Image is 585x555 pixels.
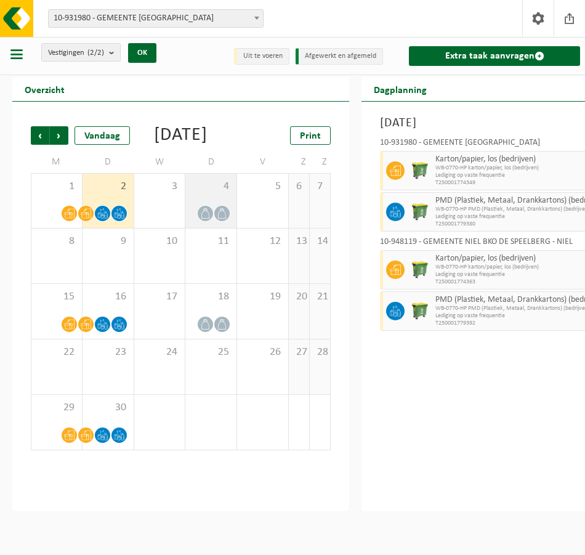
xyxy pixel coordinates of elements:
div: Vandaag [75,126,130,145]
span: 18 [192,290,230,304]
h2: Dagplanning [361,77,439,101]
td: D [83,151,134,173]
span: 10-931980 - GEMEENTE NIEL - NIEL [48,9,264,28]
span: 22 [38,346,76,359]
span: 5 [243,180,282,193]
span: 16 [89,290,127,304]
td: M [31,151,83,173]
span: 19 [243,290,282,304]
span: 7 [316,180,324,193]
td: Z [289,151,310,173]
span: 25 [192,346,230,359]
td: D [185,151,237,173]
a: Print [290,126,331,145]
div: [DATE] [154,126,208,145]
span: 12 [243,235,282,248]
span: 6 [295,180,303,193]
span: 15 [38,290,76,304]
button: Vestigingen(2/2) [41,43,121,62]
span: 4 [192,180,230,193]
span: 30 [89,401,127,415]
span: 1 [38,180,76,193]
h2: Overzicht [12,77,77,101]
a: Extra taak aanvragen [409,46,580,66]
span: Print [300,131,321,141]
span: Vestigingen [48,44,104,62]
span: 10-931980 - GEMEENTE NIEL - NIEL [49,10,263,27]
span: 10 [140,235,179,248]
span: 24 [140,346,179,359]
span: 21 [316,290,324,304]
count: (2/2) [87,49,104,57]
td: Z [310,151,331,173]
img: WB-0770-HPE-GN-50 [411,203,429,221]
span: 26 [243,346,282,359]
img: WB-0770-HPE-GN-51 [411,302,429,320]
span: Volgende [50,126,68,145]
span: 11 [192,235,230,248]
button: OK [128,43,156,63]
span: 29 [38,401,76,415]
span: 28 [316,346,324,359]
span: 17 [140,290,179,304]
span: 23 [89,346,127,359]
span: 27 [295,346,303,359]
td: W [134,151,186,173]
span: 13 [295,235,303,248]
td: V [237,151,289,173]
li: Uit te voeren [234,48,289,65]
span: 2 [89,180,127,193]
span: 9 [89,235,127,248]
span: 8 [38,235,76,248]
img: WB-0770-HPE-GN-50 [411,161,429,180]
span: 20 [295,290,303,304]
span: 3 [140,180,179,193]
li: Afgewerkt en afgemeld [296,48,383,65]
img: WB-0770-HPE-GN-51 [411,261,429,279]
span: Vorige [31,126,49,145]
span: 14 [316,235,324,248]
